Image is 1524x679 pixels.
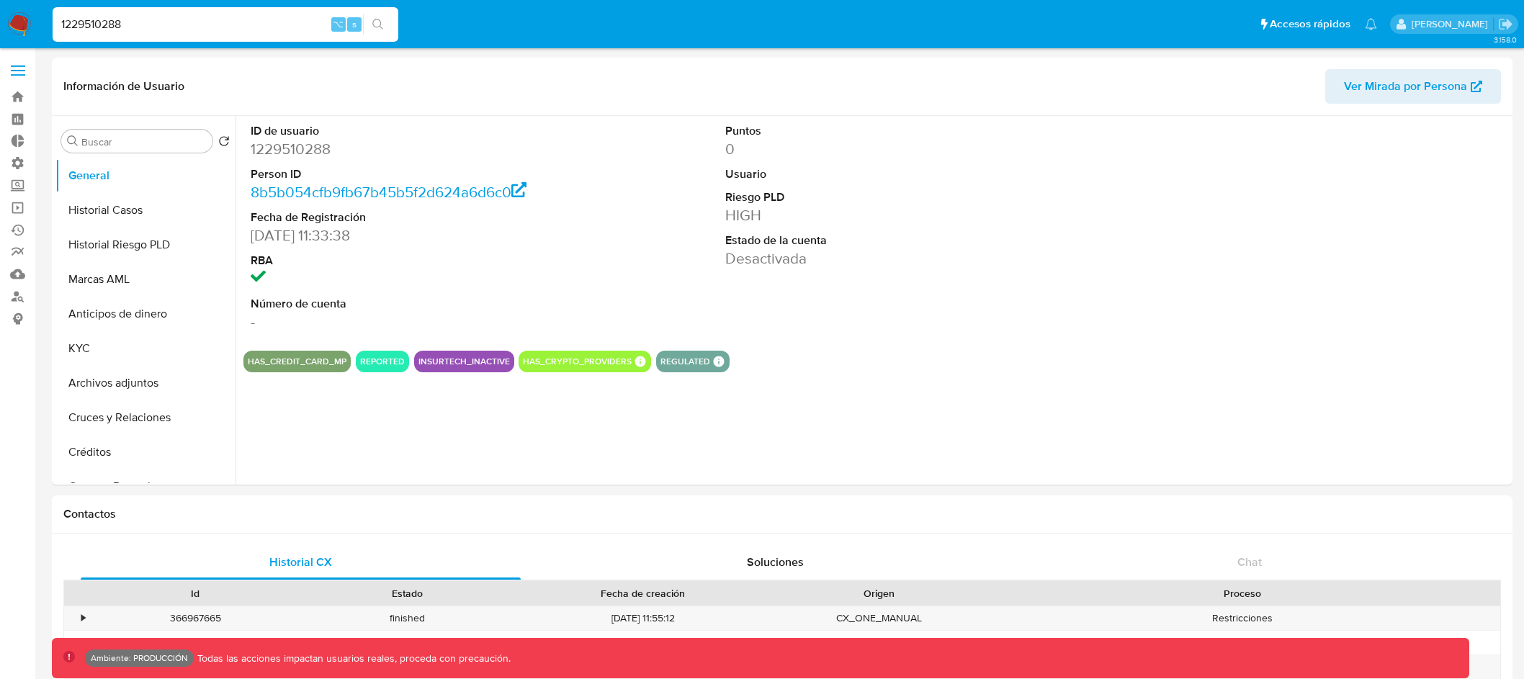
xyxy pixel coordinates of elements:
button: Marcas AML [55,262,236,297]
div: finished [301,606,513,630]
button: Historial Riesgo PLD [55,228,236,262]
div: 366814706 [89,631,301,655]
div: finished [301,631,513,655]
dt: ID de usuario [251,123,552,139]
dd: 0 [725,139,1027,159]
div: 366967665 [89,606,301,630]
span: Chat [1237,554,1262,570]
span: ⌥ [333,17,344,31]
div: Estado [311,586,503,601]
button: Buscar [67,135,79,147]
button: Cruces y Relaciones [55,400,236,435]
div: Proceso [995,586,1490,601]
dt: Estado de la cuenta [725,233,1027,248]
a: 8b5b054cfb9fb67b45b5f2d624a6d6c0 [251,181,526,202]
span: Ver Mirada por Persona [1344,69,1467,104]
dt: Person ID [251,166,552,182]
dd: HIGH [725,205,1027,225]
button: KYC [55,331,236,366]
p: Ambiente: PRODUCCIÓN [91,655,188,661]
button: Cuentas Bancarias [55,469,236,504]
button: Créditos [55,435,236,469]
div: [DATE] 11:55:12 [513,606,773,630]
div: • [81,636,85,649]
button: Ver Mirada por Persona [1325,69,1501,104]
dt: RBA [251,253,552,269]
dt: Número de cuenta [251,296,552,312]
p: Todas las acciones impactan usuarios reales, proceda con precaución. [194,652,511,665]
dt: Fecha de Registración [251,210,552,225]
span: Soluciones [747,554,804,570]
div: Restricciones [985,606,1500,630]
dt: Usuario [725,166,1027,182]
button: Volver al orden por defecto [218,135,230,151]
div: Origen [783,586,974,601]
div: Restricciones [985,631,1500,655]
span: Accesos rápidos [1270,17,1350,32]
div: Id [99,586,291,601]
p: diego.assum@mercadolibre.com [1412,17,1493,31]
div: Fecha de creación [523,586,763,601]
input: Buscar usuario o caso... [53,15,398,34]
button: Archivos adjuntos [55,366,236,400]
dt: Puntos [725,123,1027,139]
div: [DATE] 15:17:58 [513,631,773,655]
dd: Desactivada [725,248,1027,269]
dt: Riesgo PLD [725,189,1027,205]
h1: Información de Usuario [63,79,184,94]
dd: [DATE] 11:33:38 [251,225,552,246]
a: Notificaciones [1365,18,1377,30]
h1: Contactos [63,507,1501,521]
div: ato_complaint [773,631,985,655]
dd: 1229510288 [251,139,552,159]
button: search-icon [363,14,393,35]
button: Historial Casos [55,193,236,228]
dd: - [251,312,552,332]
span: s [352,17,357,31]
button: General [55,158,236,193]
span: Historial CX [269,554,332,570]
input: Buscar [81,135,207,148]
a: Salir [1498,17,1513,32]
div: CX_ONE_MANUAL [773,606,985,630]
button: Anticipos de dinero [55,297,236,331]
div: • [81,611,85,625]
